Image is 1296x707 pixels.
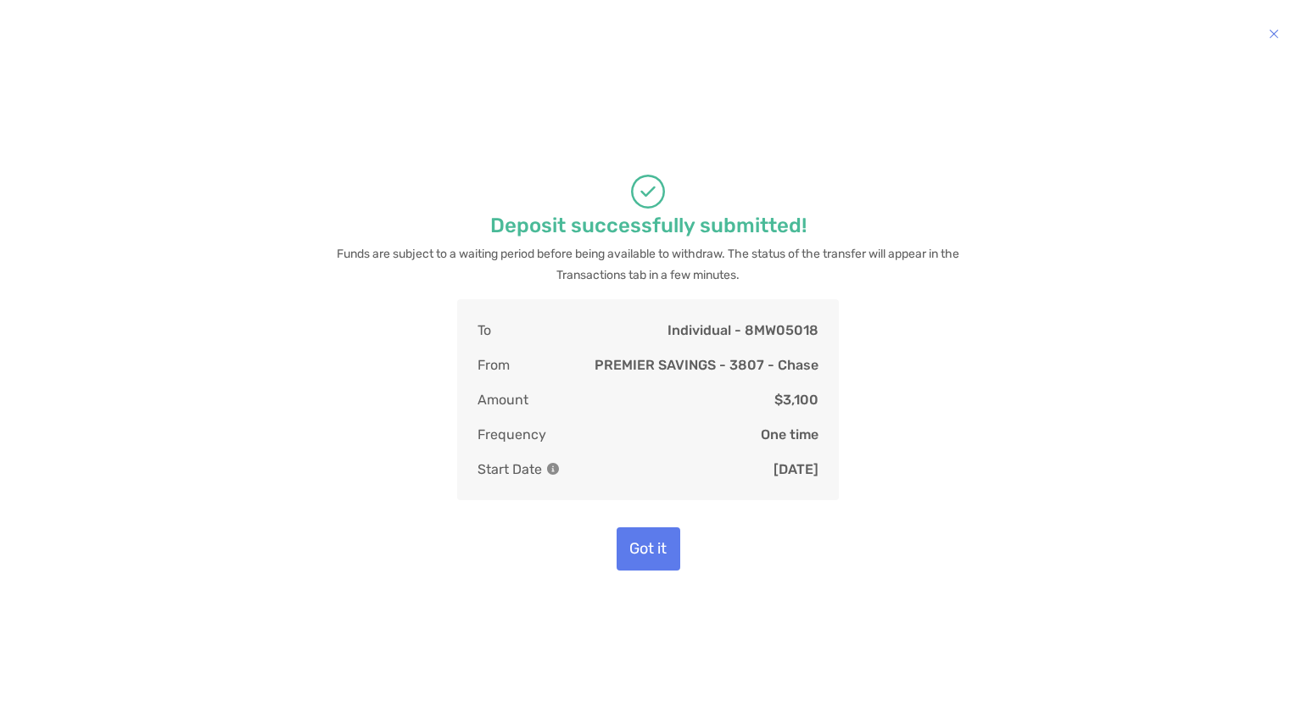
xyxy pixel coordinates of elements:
[595,354,818,376] p: PREMIER SAVINGS - 3807 - Chase
[478,320,491,341] p: To
[668,320,818,341] p: Individual - 8MW05018
[478,459,559,480] p: Start Date
[478,389,528,410] p: Amount
[547,463,559,475] img: Information Icon
[478,424,546,445] p: Frequency
[490,215,807,237] p: Deposit successfully submitted!
[330,243,966,286] p: Funds are subject to a waiting period before being available to withdraw. The status of the trans...
[761,424,818,445] p: One time
[478,354,510,376] p: From
[774,459,818,480] p: [DATE]
[774,389,818,410] p: $3,100
[617,527,680,571] button: Got it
